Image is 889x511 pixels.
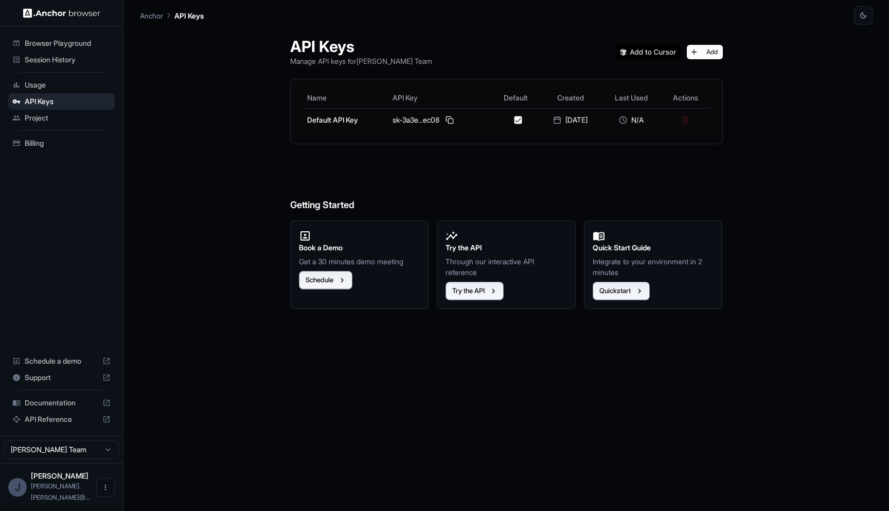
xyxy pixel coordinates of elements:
h6: Getting Started [290,157,723,213]
th: Last Used [601,88,661,108]
th: Created [540,88,601,108]
button: Quickstart [593,282,650,300]
button: Try the API [446,282,504,300]
th: Name [303,88,389,108]
img: Anchor Logo [23,8,100,18]
div: Documentation [8,395,115,411]
span: Usage [25,80,111,90]
div: Support [8,369,115,386]
p: Anchor [140,10,163,21]
img: Add anchorbrowser MCP server to Cursor [616,45,681,59]
button: Open menu [96,478,115,497]
div: API Keys [8,93,115,110]
div: API Reference [8,411,115,428]
h1: API Keys [290,37,432,56]
p: Integrate to your environment in 2 minutes [593,256,714,278]
div: Billing [8,135,115,151]
span: john.thompson@innovid.com [31,482,90,501]
p: Manage API keys for [PERSON_NAME] Team [290,56,432,66]
p: Through our interactive API reference [446,256,567,278]
span: Browser Playground [25,38,111,48]
span: Documentation [25,398,98,408]
span: API Reference [25,414,98,424]
button: Add [687,45,723,59]
span: Billing [25,138,111,148]
span: John Thompson [31,471,88,480]
h2: Try the API [446,242,567,253]
div: Usage [8,77,115,93]
span: Session History [25,55,111,65]
button: Copy API key [443,114,456,126]
p: API Keys [174,10,204,21]
span: API Keys [25,96,111,107]
th: Actions [661,88,709,108]
th: API Key [388,88,492,108]
div: Session History [8,52,115,68]
div: Project [8,110,115,126]
span: Schedule a demo [25,356,98,366]
div: J [8,478,27,497]
div: Schedule a demo [8,353,115,369]
span: Project [25,113,111,123]
div: N/A [606,115,657,125]
div: Browser Playground [8,35,115,52]
h2: Quick Start Guide [593,242,714,253]
nav: breadcrumb [140,10,204,21]
h2: Book a Demo [299,242,420,253]
th: Default [492,88,539,108]
div: sk-3a3e...ec08 [393,114,488,126]
div: [DATE] [544,115,597,125]
button: Schedule [299,271,352,289]
p: Get a 30 minutes demo meeting [299,256,420,267]
span: Support [25,372,98,383]
td: Default API Key [303,108,389,131]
